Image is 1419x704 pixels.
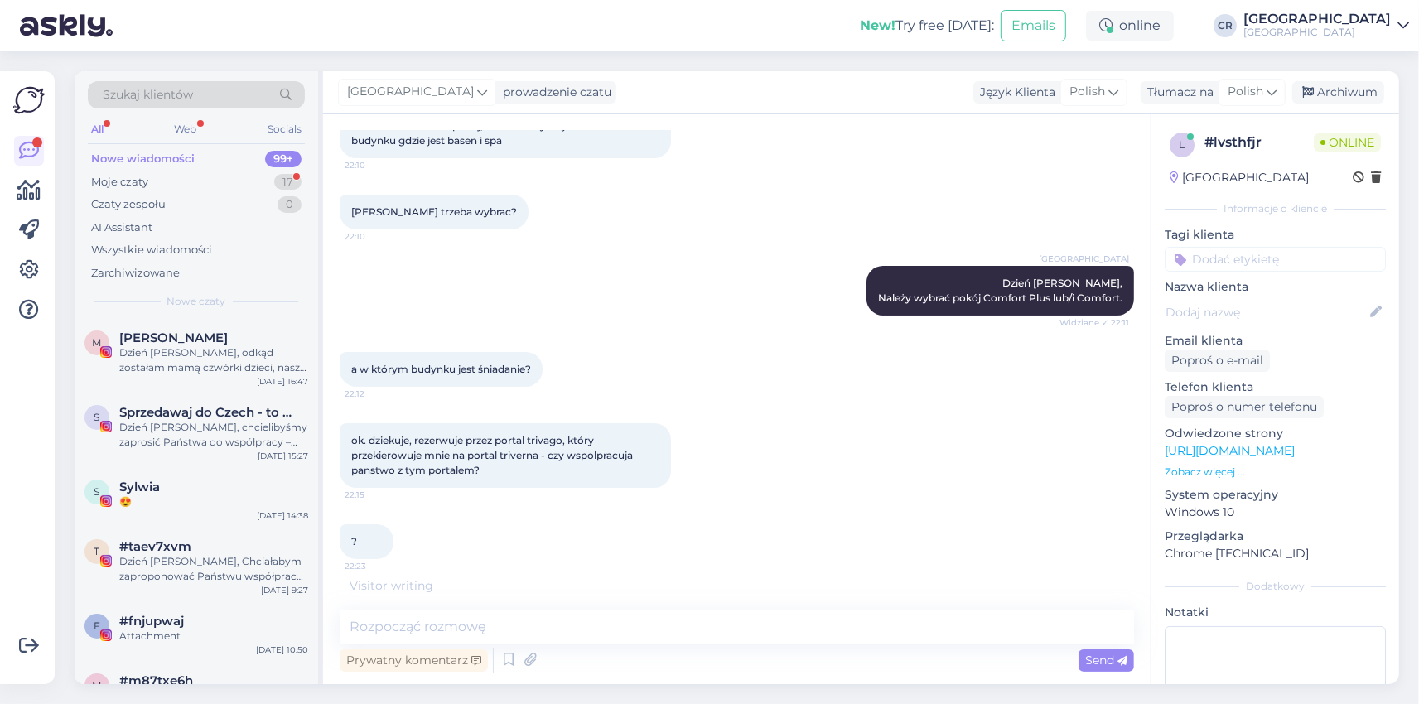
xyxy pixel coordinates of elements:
div: Archiwum [1292,81,1384,104]
div: Try free [DATE]: [860,16,994,36]
span: S [94,411,100,423]
div: online [1086,11,1174,41]
span: Szukaj klientów [103,86,193,104]
div: Język Klienta [973,84,1055,101]
span: Send [1085,653,1127,668]
span: Online [1314,133,1381,152]
span: #m87txe6h [119,673,193,688]
div: [DATE] 14:38 [257,509,308,522]
span: [PERSON_NAME] trzeba wybrac? [351,205,517,218]
p: Nazwa klienta [1165,278,1386,296]
span: l [1180,138,1185,151]
div: [GEOGRAPHIC_DATA] [1243,26,1391,39]
p: Notatki [1165,604,1386,621]
div: 17 [274,174,302,190]
p: Telefon klienta [1165,379,1386,396]
div: Nowe wiadomości [91,151,195,167]
span: a w którym budynku jest śniadanie? [351,363,531,375]
span: Sprzedawaj do Czech - to proste! [119,405,292,420]
input: Dodaj nazwę [1166,303,1367,321]
span: #fnjupwaj [119,614,184,629]
span: Monika Kowalewska [119,330,228,345]
div: Prywatny komentarz [340,649,488,672]
div: Informacje o kliencie [1165,201,1386,216]
div: 😍 [119,494,308,509]
div: Zarchiwizowane [91,265,180,282]
span: 22:10 [345,159,407,171]
div: Poproś o e-mail [1165,350,1270,372]
div: 0 [278,196,302,213]
span: t [94,545,100,557]
div: Dzień [PERSON_NAME], chcielibyśmy zaprosić Państwa do współpracy – pomożemy dotrzeć do czeskich i... [119,420,308,450]
div: AI Assistant [91,219,152,236]
img: Askly Logo [13,84,45,116]
span: Widziane ✓ 22:11 [1059,316,1129,329]
div: Czaty zespołu [91,196,166,213]
a: [URL][DOMAIN_NAME] [1165,443,1295,458]
div: Dzień [PERSON_NAME], odkąd zostałam mamą czwórki dzieci, nasze podróże wyglądają zupełnie inaczej... [119,345,308,375]
div: Poproś o numer telefonu [1165,396,1324,418]
p: Chrome [TECHNICAL_ID] [1165,545,1386,562]
div: 99+ [265,151,302,167]
div: CR [1214,14,1237,37]
p: System operacyjny [1165,486,1386,504]
span: m [93,679,102,692]
p: Przeglądarka [1165,528,1386,545]
div: Tłumacz na [1141,84,1214,101]
p: Email klienta [1165,332,1386,350]
span: S [94,485,100,498]
span: ok. dziekuje, rezerwuje przez portal trivago, który przekierowuje mnie na portal triverna - czy w... [351,434,635,476]
span: Polish [1228,83,1263,101]
div: [DATE] 10:50 [256,644,308,656]
span: M [93,336,102,349]
p: Odwiedzone strony [1165,425,1386,442]
span: Nowe czaty [167,294,226,309]
span: [GEOGRAPHIC_DATA] [1039,253,1129,265]
div: prowadzenie czatu [496,84,611,101]
div: [DATE] 9:27 [261,584,308,596]
div: Dodatkowy [1165,579,1386,594]
span: 22:10 [345,230,407,243]
span: ? [351,535,357,547]
div: [DATE] 15:27 [258,450,308,462]
a: [GEOGRAPHIC_DATA][GEOGRAPHIC_DATA] [1243,12,1409,39]
div: [DATE] 16:47 [257,375,308,388]
div: Attachment [119,629,308,644]
div: Socials [264,118,305,140]
div: Dzień [PERSON_NAME], Chciałabym zaproponować Państwu współpracę. Jestem blogerką z [GEOGRAPHIC_DA... [119,554,308,584]
div: [GEOGRAPHIC_DATA] [1243,12,1391,26]
div: Wszystkie wiadomości [91,242,212,258]
span: 22:23 [345,560,407,572]
span: #taev7xvm [119,539,191,554]
span: Sylwia [119,480,160,494]
span: 22:12 [345,388,407,400]
p: Zobacz więcej ... [1165,465,1386,480]
div: [GEOGRAPHIC_DATA] [1170,169,1309,186]
span: f [94,620,100,632]
p: Tagi klienta [1165,226,1386,244]
div: # lvsthfjr [1204,133,1314,152]
span: [GEOGRAPHIC_DATA] [347,83,474,101]
div: All [88,118,107,140]
span: . [433,578,436,593]
span: Polish [1069,83,1105,101]
b: New! [860,17,895,33]
div: Moje czaty [91,174,148,190]
input: Dodać etykietę [1165,247,1386,272]
div: Web [171,118,200,140]
button: Emails [1001,10,1066,41]
span: 22:15 [345,489,407,501]
div: Visitor writing [340,577,1134,595]
p: Windows 10 [1165,504,1386,521]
